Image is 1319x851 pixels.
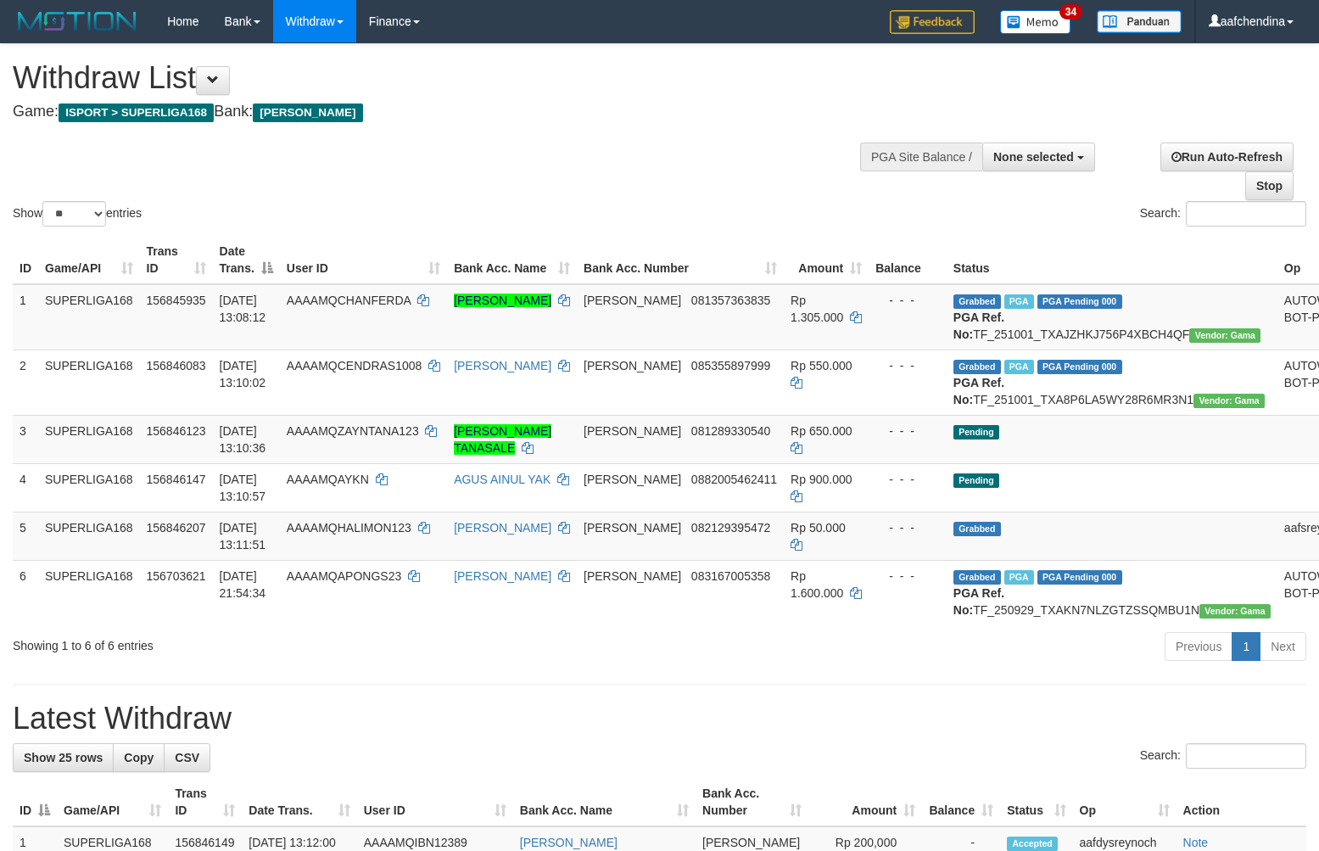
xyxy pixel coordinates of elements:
[168,778,242,826] th: Trans ID: activate to sort column ascending
[982,143,1095,171] button: None selected
[42,201,106,227] select: Showentries
[869,236,947,284] th: Balance
[1186,201,1306,227] input: Search:
[13,415,38,463] td: 3
[953,425,999,439] span: Pending
[454,569,551,583] a: [PERSON_NAME]
[287,424,419,438] span: AAAAMQZAYNTANA123
[953,376,1004,406] b: PGA Ref. No:
[1140,743,1306,769] label: Search:
[124,751,154,764] span: Copy
[577,236,784,284] th: Bank Acc. Number: activate to sort column ascending
[454,521,551,535] a: [PERSON_NAME]
[164,743,210,772] a: CSV
[791,424,852,438] span: Rp 650.000
[584,424,681,438] span: [PERSON_NAME]
[1000,778,1072,826] th: Status: activate to sort column ascending
[1004,570,1034,585] span: Marked by aafchhiseyha
[875,357,940,374] div: - - -
[947,350,1277,415] td: TF_251001_TXA8P6LA5WY28R6MR3N1
[691,569,770,583] span: Copy 083167005358 to clipboard
[1189,328,1260,343] span: Vendor URL: https://trx31.1velocity.biz
[59,104,214,122] span: ISPORT > SUPERLIGA168
[38,350,140,415] td: SUPERLIGA168
[584,569,681,583] span: [PERSON_NAME]
[584,359,681,372] span: [PERSON_NAME]
[1199,604,1271,619] span: Vendor URL: https://trx31.1velocity.biz
[1165,632,1232,661] a: Previous
[947,560,1277,625] td: TF_250929_TXAKN7NLZGTZSSQMBU1N
[13,630,537,654] div: Showing 1 to 6 of 6 entries
[702,836,800,849] span: [PERSON_NAME]
[57,778,168,826] th: Game/API: activate to sort column ascending
[454,294,551,307] a: [PERSON_NAME]
[38,284,140,350] td: SUPERLIGA168
[242,778,356,826] th: Date Trans.: activate to sort column ascending
[447,236,577,284] th: Bank Acc. Name: activate to sort column ascending
[1007,837,1058,851] span: Accepted
[1260,632,1306,661] a: Next
[953,586,1004,617] b: PGA Ref. No:
[13,560,38,625] td: 6
[454,473,551,486] a: AGUS AINUL YAK
[1059,4,1082,20] span: 34
[1037,294,1122,309] span: PGA Pending
[13,284,38,350] td: 1
[147,473,206,486] span: 156846147
[147,359,206,372] span: 156846083
[953,294,1001,309] span: Grabbed
[513,778,696,826] th: Bank Acc. Name: activate to sort column ascending
[280,236,447,284] th: User ID: activate to sort column ascending
[1232,632,1260,661] a: 1
[691,294,770,307] span: Copy 081357363835 to clipboard
[220,521,266,551] span: [DATE] 13:11:51
[947,236,1277,284] th: Status
[287,473,369,486] span: AAAAMQAYKN
[13,702,1306,736] h1: Latest Withdraw
[1186,743,1306,769] input: Search:
[220,294,266,324] span: [DATE] 13:08:12
[357,778,513,826] th: User ID: activate to sort column ascending
[13,778,57,826] th: ID: activate to sort column descending
[220,359,266,389] span: [DATE] 13:10:02
[691,359,770,372] span: Copy 085355897999 to clipboard
[1193,394,1265,408] span: Vendor URL: https://trx31.1velocity.biz
[147,294,206,307] span: 156845935
[1160,143,1294,171] a: Run Auto-Refresh
[520,836,618,849] a: [PERSON_NAME]
[38,236,140,284] th: Game/API: activate to sort column ascending
[953,360,1001,374] span: Grabbed
[953,522,1001,536] span: Grabbed
[454,359,551,372] a: [PERSON_NAME]
[691,424,770,438] span: Copy 081289330540 to clipboard
[1097,10,1182,33] img: panduan.png
[791,359,852,372] span: Rp 550.000
[696,778,808,826] th: Bank Acc. Number: activate to sort column ascending
[1140,201,1306,227] label: Search:
[1000,10,1071,34] img: Button%20Memo.svg
[38,415,140,463] td: SUPERLIGA168
[253,104,362,122] span: [PERSON_NAME]
[13,512,38,560] td: 5
[584,294,681,307] span: [PERSON_NAME]
[691,521,770,535] span: Copy 082129395472 to clipboard
[791,294,843,324] span: Rp 1.305.000
[13,463,38,512] td: 4
[875,423,940,439] div: - - -
[38,512,140,560] td: SUPERLIGA168
[993,150,1074,164] span: None selected
[220,473,266,503] span: [DATE] 13:10:57
[38,463,140,512] td: SUPERLIGA168
[175,751,199,764] span: CSV
[860,143,982,171] div: PGA Site Balance /
[213,236,280,284] th: Date Trans.: activate to sort column descending
[147,521,206,535] span: 156846207
[791,521,846,535] span: Rp 50.000
[1004,360,1034,374] span: Marked by aafheankoy
[791,569,843,600] span: Rp 1.600.000
[140,236,213,284] th: Trans ID: activate to sort column ascending
[287,521,411,535] span: AAAAMQHALIMON123
[584,521,681,535] span: [PERSON_NAME]
[13,350,38,415] td: 2
[24,751,103,764] span: Show 25 rows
